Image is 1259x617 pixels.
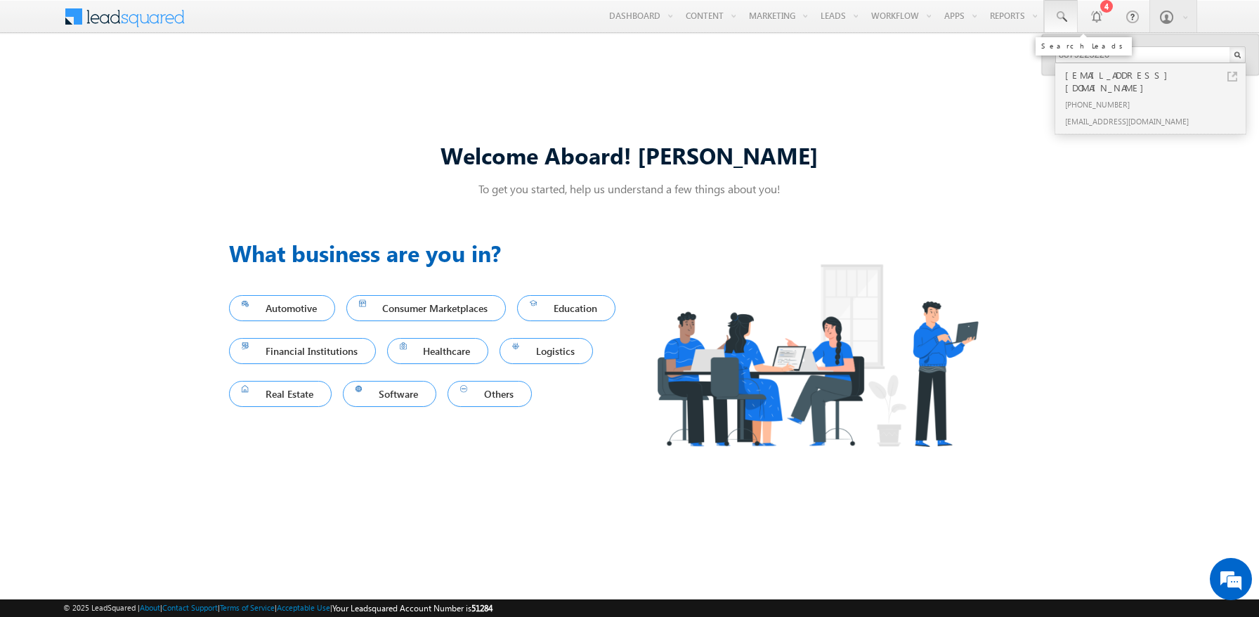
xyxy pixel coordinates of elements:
[471,603,492,613] span: 51284
[242,299,322,318] span: Automotive
[140,603,160,612] a: About
[242,342,363,361] span: Financial Institutions
[1055,46,1246,63] input: Search Leads
[400,342,476,361] span: Healthcare
[355,384,424,403] span: Software
[359,299,494,318] span: Consumer Marketplaces
[229,181,1030,196] p: To get you started, help us understand a few things about you!
[530,299,603,318] span: Education
[220,603,275,612] a: Terms of Service
[229,140,1030,170] div: Welcome Aboard! [PERSON_NAME]
[460,384,519,403] span: Others
[242,384,319,403] span: Real Estate
[512,342,580,361] span: Logistics
[1062,96,1251,112] div: [PHONE_NUMBER]
[191,433,255,452] em: Start Chat
[63,602,492,615] span: © 2025 LeadSquared | | | | |
[332,603,492,613] span: Your Leadsquared Account Number is
[1041,41,1126,50] div: Search Leads
[229,236,629,270] h3: What business are you in?
[277,603,330,612] a: Acceptable Use
[73,74,236,92] div: Chat with us now
[24,74,59,92] img: d_60004797649_company_0_60004797649
[162,603,218,612] a: Contact Support
[1062,112,1251,129] div: [EMAIL_ADDRESS][DOMAIN_NAME]
[1062,67,1251,96] div: [EMAIL_ADDRESS][DOMAIN_NAME]
[629,236,1005,474] img: Industry.png
[230,7,264,41] div: Minimize live chat window
[18,130,256,421] textarea: Type your message and hit 'Enter'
